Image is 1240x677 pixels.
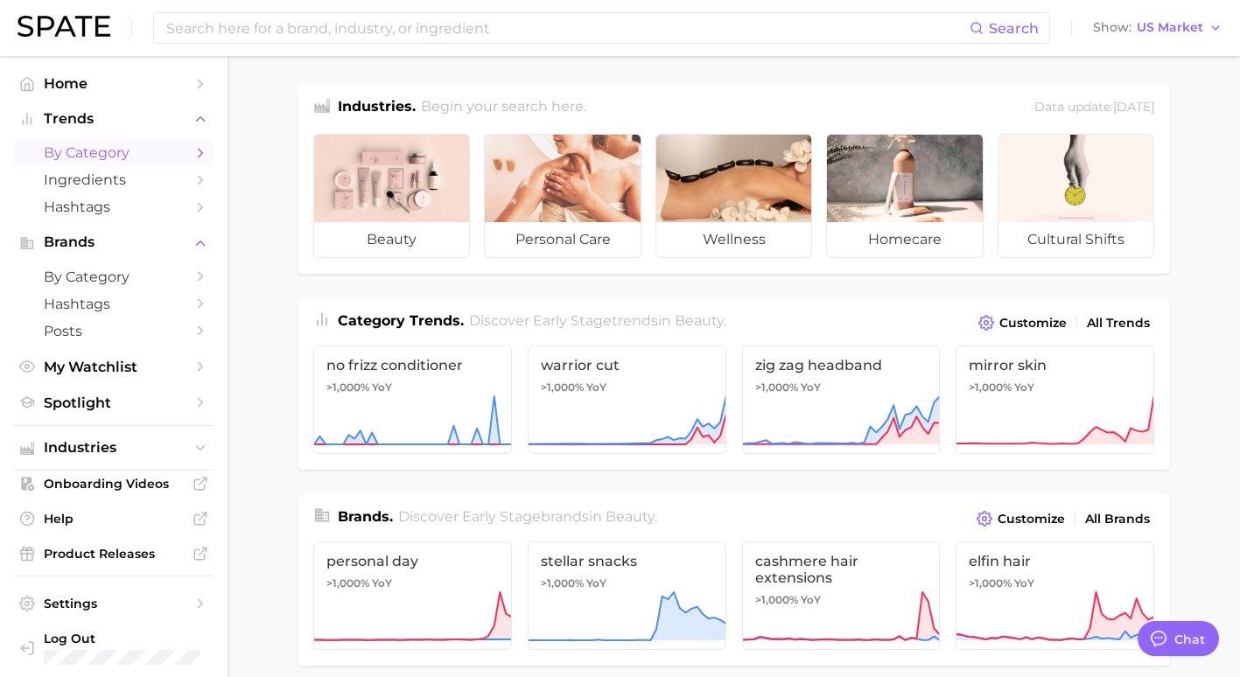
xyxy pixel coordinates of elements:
span: >1,000% [755,380,798,394]
a: Product Releases [14,541,214,567]
a: cultural shifts [998,134,1154,258]
span: Category Trends . [338,312,464,329]
span: YoY [372,380,392,394]
span: zig zag headband [755,357,928,373]
span: mirror skin [969,357,1141,373]
span: no frizz conditioner [326,357,499,373]
a: Onboarding Videos [14,471,214,497]
span: Help [44,511,184,527]
a: homecare [826,134,983,258]
a: warrior cut>1,000% YoY [528,345,726,454]
a: All Trends [1082,311,1154,335]
span: YoY [801,593,821,607]
span: Customize [998,512,1065,527]
span: >1,000% [541,576,584,590]
button: ShowUS Market [1089,17,1227,39]
span: Home [44,75,184,92]
h1: Industries. [338,96,416,120]
a: by Category [14,263,214,290]
span: US Market [1137,23,1203,32]
span: Brands . [338,508,393,525]
span: Product Releases [44,546,184,562]
a: Hashtags [14,193,214,220]
span: beauty [314,222,469,257]
span: >1,000% [541,380,584,394]
button: Trends [14,106,214,132]
a: cashmere hair extensions>1,000% YoY [742,541,941,650]
span: Trends [44,111,184,127]
span: personal care [485,222,640,257]
span: beauty [606,508,655,525]
a: Spotlight [14,389,214,416]
a: personal care [484,134,641,258]
a: beauty [313,134,470,258]
a: personal day>1,000% YoY [313,541,512,650]
span: YoY [1014,380,1034,394]
span: YoY [586,380,606,394]
span: Discover Early Stage trends in . [469,312,726,329]
span: Search [989,20,1039,37]
span: My Watchlist [44,359,184,375]
a: by Category [14,139,214,166]
span: YoY [801,380,821,394]
span: Spotlight [44,394,184,411]
span: Settings [44,596,184,611]
div: Data update: [DATE] [1034,96,1154,120]
span: Onboarding Videos [44,476,184,492]
span: by Category [44,269,184,285]
h2: Begin your search here. [421,96,586,120]
img: SPATE [18,16,110,37]
a: Home [14,70,214,97]
span: warrior cut [541,357,713,373]
a: Ingredients [14,166,214,193]
span: elfin hair [969,553,1141,569]
span: homecare [827,222,982,257]
span: personal day [326,553,499,569]
span: Hashtags [44,199,184,215]
span: Discover Early Stage brands in . [398,508,657,525]
a: Log out. Currently logged in with e-mail mj.jonker@supergoop.com. [14,625,214,670]
span: cashmere hair extensions [755,553,928,586]
button: Industries [14,435,214,461]
span: Ingredients [44,171,184,188]
a: Help [14,506,214,532]
span: beauty [675,312,724,329]
span: YoY [372,576,392,590]
span: stellar snacks [541,553,713,569]
a: zig zag headband>1,000% YoY [742,345,941,454]
span: Posts [44,323,184,339]
span: >1,000% [969,380,1012,394]
a: stellar snacks>1,000% YoY [528,541,726,650]
a: All Brands [1081,507,1154,531]
span: wellness [656,222,811,257]
button: Brands [14,229,214,255]
span: YoY [586,576,606,590]
span: cultural shifts [998,222,1153,257]
span: Show [1093,23,1131,32]
input: Search here for a brand, industry, or ingredient [165,13,970,43]
span: by Category [44,144,184,161]
span: Industries [44,440,184,456]
button: Customize [974,311,1071,335]
a: Hashtags [14,290,214,318]
button: Customize [972,506,1069,531]
span: >1,000% [969,576,1012,590]
a: elfin hair>1,000% YoY [956,541,1154,650]
a: wellness [655,134,812,258]
a: mirror skin>1,000% YoY [956,345,1154,454]
span: All Trends [1087,316,1150,331]
a: My Watchlist [14,353,214,380]
a: no frizz conditioner>1,000% YoY [313,345,512,454]
span: Customize [999,316,1067,331]
span: >1,000% [755,593,798,606]
span: >1,000% [326,576,369,590]
a: Posts [14,318,214,345]
span: Brands [44,234,184,250]
span: YoY [1014,576,1034,590]
a: Settings [14,590,214,617]
span: >1,000% [326,380,369,394]
span: Log Out [44,631,210,646]
span: Hashtags [44,296,184,312]
span: All Brands [1085,512,1150,527]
